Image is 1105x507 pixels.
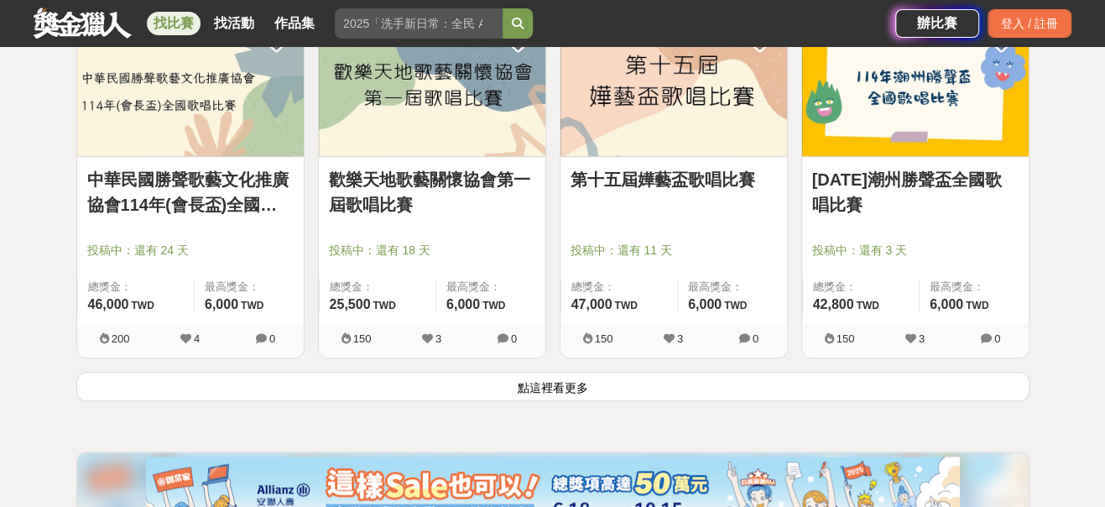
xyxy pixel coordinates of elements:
span: 46,000 [88,297,129,311]
span: 25,500 [330,297,371,311]
a: Cover Image [77,16,304,157]
a: 作品集 [268,12,321,35]
span: 投稿中：還有 3 天 [812,242,1019,259]
span: 總獎金： [571,279,667,295]
span: 3 [919,332,925,345]
a: [DATE]潮州勝聲盃全國歌唱比賽 [812,167,1019,217]
div: 登入 / 註冊 [988,9,1071,38]
span: TWD [482,300,505,311]
span: 0 [753,332,758,345]
img: Cover Image [77,16,304,156]
span: 4 [194,332,200,345]
span: 投稿中：還有 24 天 [87,242,294,259]
span: 投稿中：還有 11 天 [571,242,777,259]
span: 總獎金： [88,279,184,295]
img: Cover Image [319,16,545,156]
span: 最高獎金： [205,279,294,295]
span: 3 [677,332,683,345]
span: 最高獎金： [446,279,535,295]
span: 6,000 [446,297,480,311]
a: 辦比賽 [895,9,979,38]
a: 中華民國勝聲歌藝文化推廣協會114年(會長盃)全國歌唱比賽 [87,167,294,217]
img: Cover Image [802,16,1029,156]
a: 第十五屆嬅藝盃歌唱比賽 [571,167,777,192]
span: 6,000 [930,297,963,311]
span: 最高獎金： [688,279,777,295]
a: Cover Image [802,16,1029,157]
span: TWD [131,300,154,311]
img: Cover Image [560,16,787,156]
span: 總獎金： [330,279,425,295]
a: 找活動 [207,12,261,35]
span: 0 [994,332,1000,345]
span: 150 [595,332,613,345]
span: 3 [435,332,441,345]
span: 6,000 [205,297,238,311]
span: 投稿中：還有 18 天 [329,242,535,259]
a: 歡樂天地歌藝關懷協會第一屆歌唱比賽 [329,167,535,217]
span: 總獎金： [813,279,909,295]
span: 0 [511,332,517,345]
a: Cover Image [560,16,787,157]
span: 6,000 [688,297,722,311]
span: TWD [373,300,395,311]
span: 200 [112,332,130,345]
span: TWD [614,300,637,311]
span: TWD [856,300,878,311]
a: Cover Image [319,16,545,157]
span: 42,800 [813,297,854,311]
span: 47,000 [571,297,612,311]
a: 找比賽 [147,12,201,35]
span: TWD [724,300,747,311]
span: TWD [966,300,988,311]
span: 最高獎金： [930,279,1019,295]
button: 點這裡看更多 [76,372,1029,401]
span: TWD [241,300,263,311]
input: 2025「洗手新日常：全民 ALL IN」洗手歌全台徵選 [335,8,503,39]
span: 150 [837,332,855,345]
span: 150 [353,332,372,345]
span: 0 [269,332,275,345]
